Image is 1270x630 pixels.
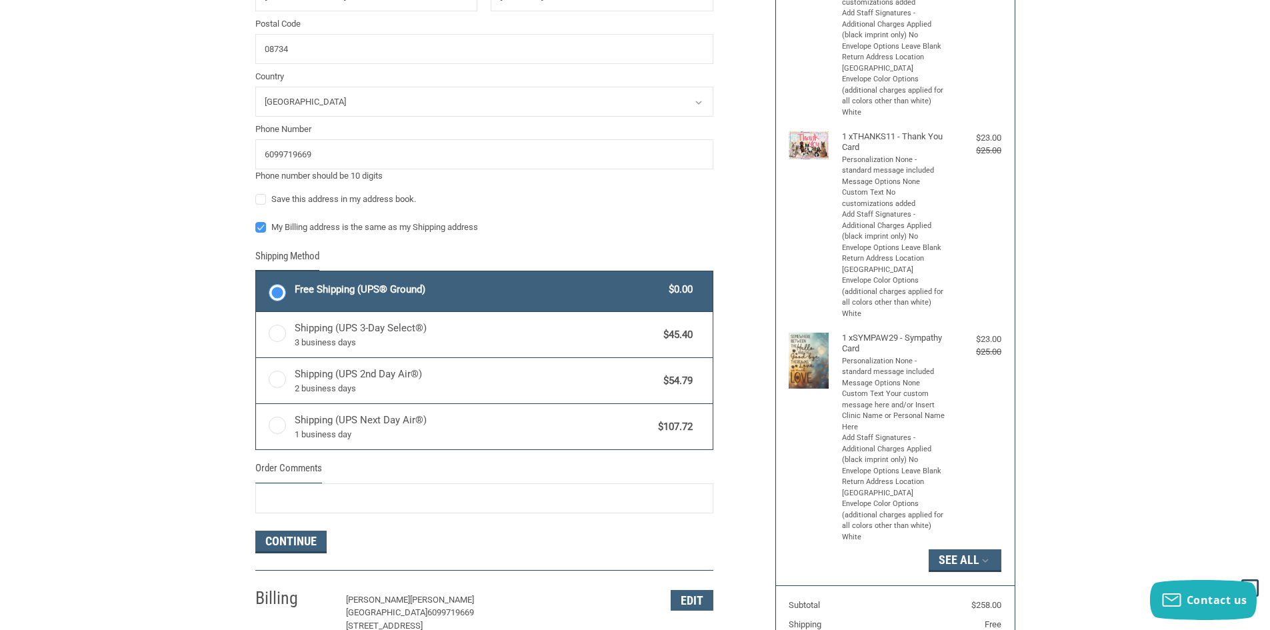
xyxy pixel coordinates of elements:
span: 1 business day [295,428,652,441]
legend: Order Comments [255,461,322,483]
span: $107.72 [652,419,693,435]
div: $23.00 [948,131,1001,145]
li: Return Address Location [GEOGRAPHIC_DATA] [842,477,945,499]
h2: Billing [255,587,333,609]
div: $23.00 [948,333,1001,346]
li: Message Options None [842,177,945,188]
span: Contact us [1187,593,1247,607]
span: 3 business days [295,336,657,349]
span: Free Shipping (UPS® Ground) [295,282,663,297]
li: Add Staff Signatures - Additional Charges Applied (black imprint only) No [842,209,945,243]
span: Shipping [789,619,821,629]
span: Subtotal [789,600,820,610]
li: Return Address Location [GEOGRAPHIC_DATA] [842,253,945,275]
div: Phone number should be 10 digits [255,169,713,183]
span: [PERSON_NAME] [410,595,474,605]
li: Personalization None - standard message included [842,356,945,378]
span: 2 business days [295,382,657,395]
legend: Shipping Method [255,249,319,271]
label: Country [255,70,713,83]
span: $258.00 [971,600,1001,610]
li: Envelope Color Options (additional charges applied for all colors other than white) White [842,275,945,319]
h4: 1 x SYMPAW29 - Sympathy Card [842,333,945,355]
li: Envelope Options Leave Blank [842,41,945,53]
li: Envelope Options Leave Blank [842,243,945,254]
li: Add Staff Signatures - Additional Charges Applied (black imprint only) No [842,8,945,41]
label: Phone Number [255,123,713,136]
span: Shipping (UPS Next Day Air®) [295,413,652,441]
span: $54.79 [657,373,693,389]
li: Return Address Location [GEOGRAPHIC_DATA] [842,52,945,74]
div: $25.00 [948,345,1001,359]
li: Envelope Options Leave Blank [842,466,945,477]
span: [GEOGRAPHIC_DATA] [346,607,427,617]
span: $45.40 [657,327,693,343]
span: Free [985,619,1001,629]
span: $0.00 [663,282,693,297]
li: Envelope Color Options (additional charges applied for all colors other than white) White [842,499,945,543]
label: Save this address in my address book. [255,194,713,205]
button: Continue [255,531,327,553]
li: Custom Text No customizations added [842,187,945,209]
div: $25.00 [948,144,1001,157]
button: Contact us [1150,580,1257,620]
li: Custom Text Your custom message here and/or Insert Clinic Name or Personal Name Here [842,389,945,433]
li: Add Staff Signatures - Additional Charges Applied (black imprint only) No [842,433,945,466]
span: 6099719669 [427,607,474,617]
button: See All [929,549,1001,572]
li: Envelope Color Options (additional charges applied for all colors other than white) White [842,74,945,118]
h4: 1 x THANKS11 - Thank You Card [842,131,945,153]
span: [PERSON_NAME] [346,595,410,605]
li: Personalization None - standard message included [842,155,945,177]
span: Shipping (UPS 3-Day Select®) [295,321,657,349]
li: Message Options None [842,378,945,389]
span: Shipping (UPS 2nd Day Air®) [295,367,657,395]
button: Edit [671,590,713,611]
label: Postal Code [255,17,713,31]
label: My Billing address is the same as my Shipping address [255,222,713,233]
